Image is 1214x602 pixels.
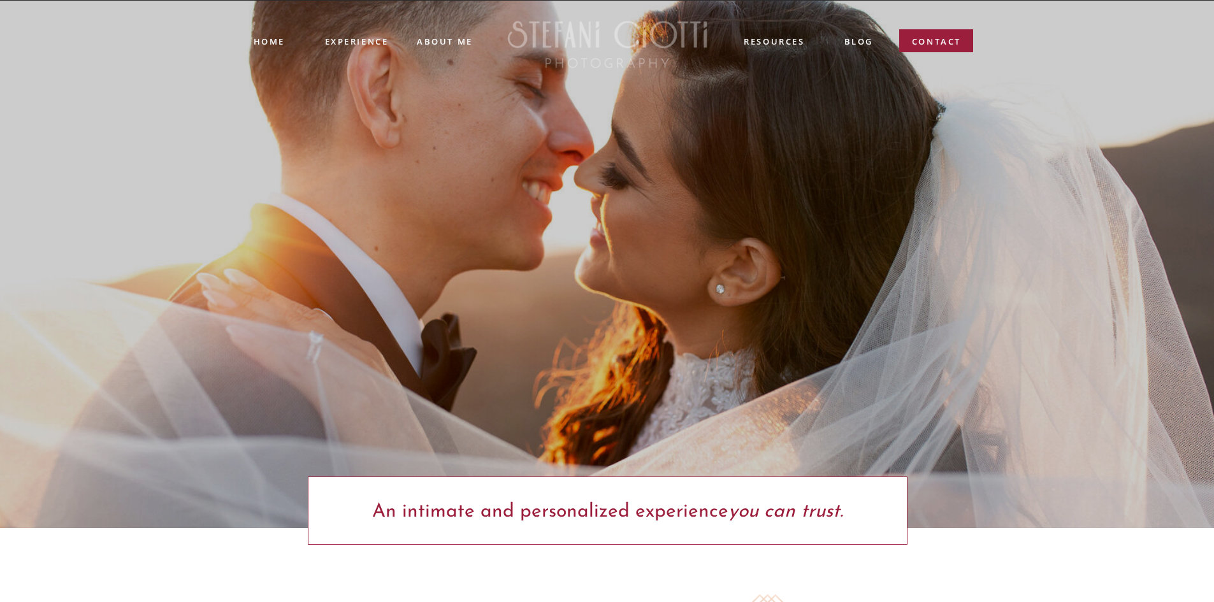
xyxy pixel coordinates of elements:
[325,35,388,45] a: experience
[844,35,873,50] a: blog
[318,499,898,522] p: An intimate and personalized experience
[912,35,962,54] a: contact
[728,502,843,522] i: you can trust.
[254,35,284,47] a: Home
[417,35,473,47] a: ABOUT ME
[743,35,806,50] a: resources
